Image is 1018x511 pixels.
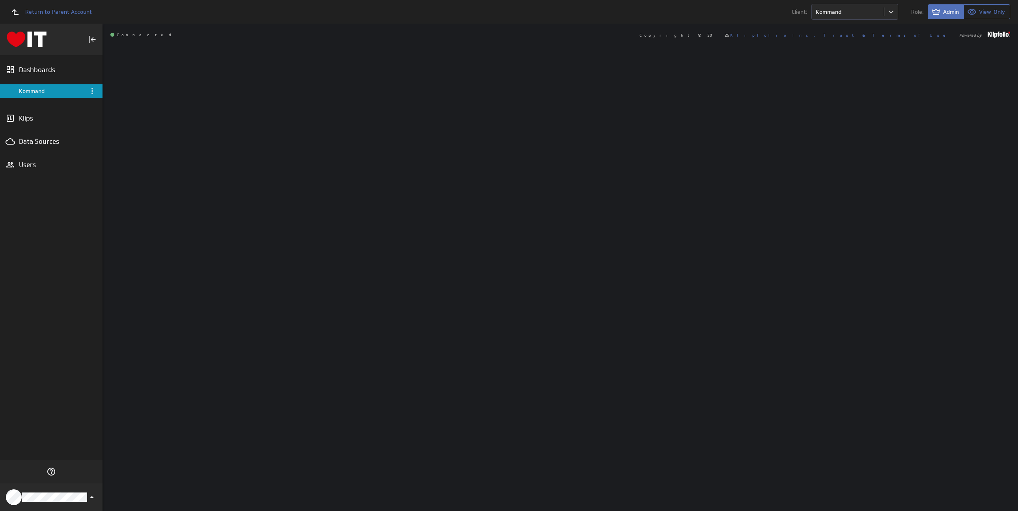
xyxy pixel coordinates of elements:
div: Menu [87,85,98,97]
img: logo-footer.png [988,32,1010,38]
div: Klips [19,114,84,123]
span: Return to Parent Account [25,9,92,15]
div: Menu [88,86,97,96]
span: Connected: ID: dpnc-23 Online: true [110,33,176,37]
a: Trust & Terms of Use [823,32,951,38]
div: Kommand [816,9,841,15]
img: Klipfolio logo [7,32,47,47]
div: Dashboard menu [88,86,97,96]
span: View-Only [979,8,1005,15]
div: Collapse [86,33,99,46]
div: Data Sources [19,137,84,146]
span: Client: [792,9,807,15]
div: Users [19,160,84,169]
button: View as View-Only [964,4,1010,19]
a: Klipfolio Inc. [730,32,815,38]
span: Copyright © 2025 [640,33,815,37]
div: Dashboards [19,65,84,74]
button: View as Admin [928,4,964,19]
a: Return to Parent Account [6,3,92,20]
div: Go to Dashboards [7,32,47,47]
span: Role: [911,9,924,15]
div: Kommand [19,87,85,95]
span: Powered by [959,33,982,37]
span: Admin [943,8,959,15]
div: Help [45,465,58,478]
